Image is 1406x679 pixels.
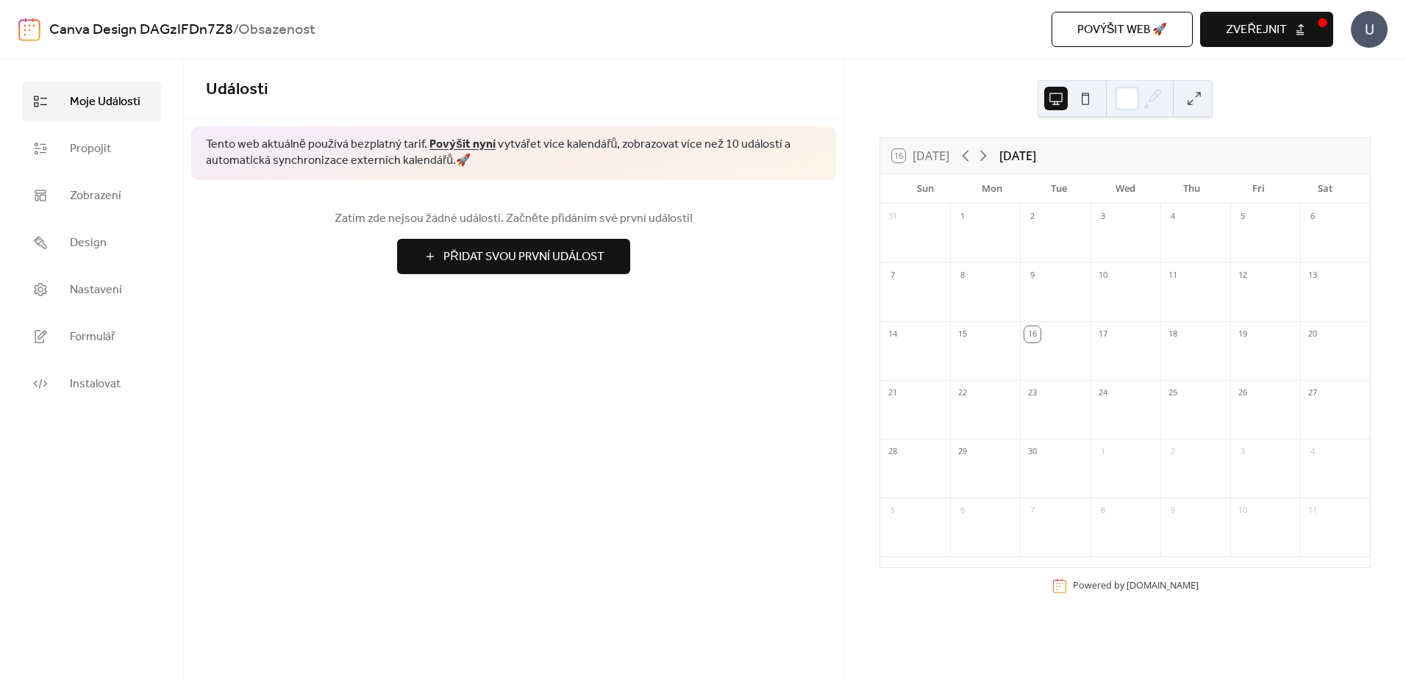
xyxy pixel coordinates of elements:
[999,147,1036,165] div: [DATE]
[954,444,971,460] div: 29
[1025,174,1092,204] div: Tue
[22,129,161,168] a: Propojit
[1127,579,1199,592] a: [DOMAIN_NAME]
[885,326,901,342] div: 14
[1052,12,1193,47] button: Povýšit web 🚀
[1305,267,1321,284] div: 13
[1165,385,1181,401] div: 25
[1095,209,1111,225] div: 3
[954,209,971,225] div: 1
[1235,267,1251,284] div: 12
[885,267,901,284] div: 7
[1305,385,1321,401] div: 27
[70,234,107,252] span: Design
[1305,503,1321,519] div: 11
[959,174,1026,204] div: Mon
[1226,21,1287,39] span: Zveřejnit
[1235,385,1251,401] div: 26
[70,328,115,346] span: Formulář
[1200,12,1333,47] button: Zveřejnit
[1291,174,1358,204] div: Sat
[233,16,238,44] b: /
[1305,326,1321,342] div: 20
[1235,444,1251,460] div: 3
[1165,209,1181,225] div: 4
[954,385,971,401] div: 22
[885,385,901,401] div: 21
[1024,267,1041,284] div: 9
[70,93,140,111] span: Moje Události
[22,364,161,403] a: Instalovat
[18,18,40,41] img: logo
[1165,503,1181,519] div: 9
[238,16,315,44] b: Obsazenost
[1024,209,1041,225] div: 2
[1024,503,1041,519] div: 7
[885,209,901,225] div: 31
[1095,503,1111,519] div: 8
[1158,174,1225,204] div: Thu
[49,16,233,44] a: Canva Design DAGzIFDn7Z8
[1024,385,1041,401] div: 23
[443,248,604,266] span: Přidat Svou První Událost
[1165,444,1181,460] div: 2
[206,210,821,228] span: Zatím zde nejsou žádné události. Začněte přidáním své první události!
[70,376,121,393] span: Instalovat
[206,73,268,106] span: Události
[1024,326,1041,342] div: 16
[1095,385,1111,401] div: 24
[70,140,111,158] span: Propojit
[1077,21,1168,39] span: Povýšit web 🚀
[1095,444,1111,460] div: 1
[1235,503,1251,519] div: 10
[1073,579,1199,592] div: Powered by
[1351,11,1388,48] div: U
[1235,326,1251,342] div: 19
[892,174,959,204] div: Sun
[954,267,971,284] div: 8
[1095,267,1111,284] div: 10
[1225,174,1292,204] div: Fri
[885,444,901,460] div: 28
[206,137,821,170] span: Tento web aktuálně používá bezplatný tarif. vytvářet více kalendářů, zobrazovat více než 10 událo...
[70,281,122,299] span: Nastavení
[1095,326,1111,342] div: 17
[1165,326,1181,342] div: 18
[22,223,161,262] a: Design
[22,82,161,121] a: Moje Události
[954,326,971,342] div: 15
[429,133,496,156] a: Povýšit nyní
[397,239,630,274] button: Přidat Svou První Událost
[1235,209,1251,225] div: 5
[22,270,161,309] a: Nastavení
[70,187,121,205] span: Zobrazení
[1305,444,1321,460] div: 4
[22,176,161,215] a: Zobrazení
[885,503,901,519] div: 5
[1092,174,1159,204] div: Wed
[1305,209,1321,225] div: 6
[22,317,161,356] a: Formulář
[206,239,821,274] a: Přidat Svou První Událost
[954,503,971,519] div: 6
[1165,267,1181,284] div: 11
[1024,444,1041,460] div: 30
